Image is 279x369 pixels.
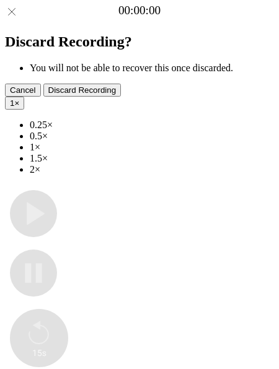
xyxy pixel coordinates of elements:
[10,98,14,108] span: 1
[5,84,41,97] button: Cancel
[30,131,274,142] li: 0.5×
[5,33,274,50] h2: Discard Recording?
[30,153,274,164] li: 1.5×
[43,84,122,97] button: Discard Recording
[30,164,274,175] li: 2×
[30,142,274,153] li: 1×
[30,119,274,131] li: 0.25×
[5,97,24,110] button: 1×
[30,63,274,74] li: You will not be able to recover this once discarded.
[118,4,161,17] a: 00:00:00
